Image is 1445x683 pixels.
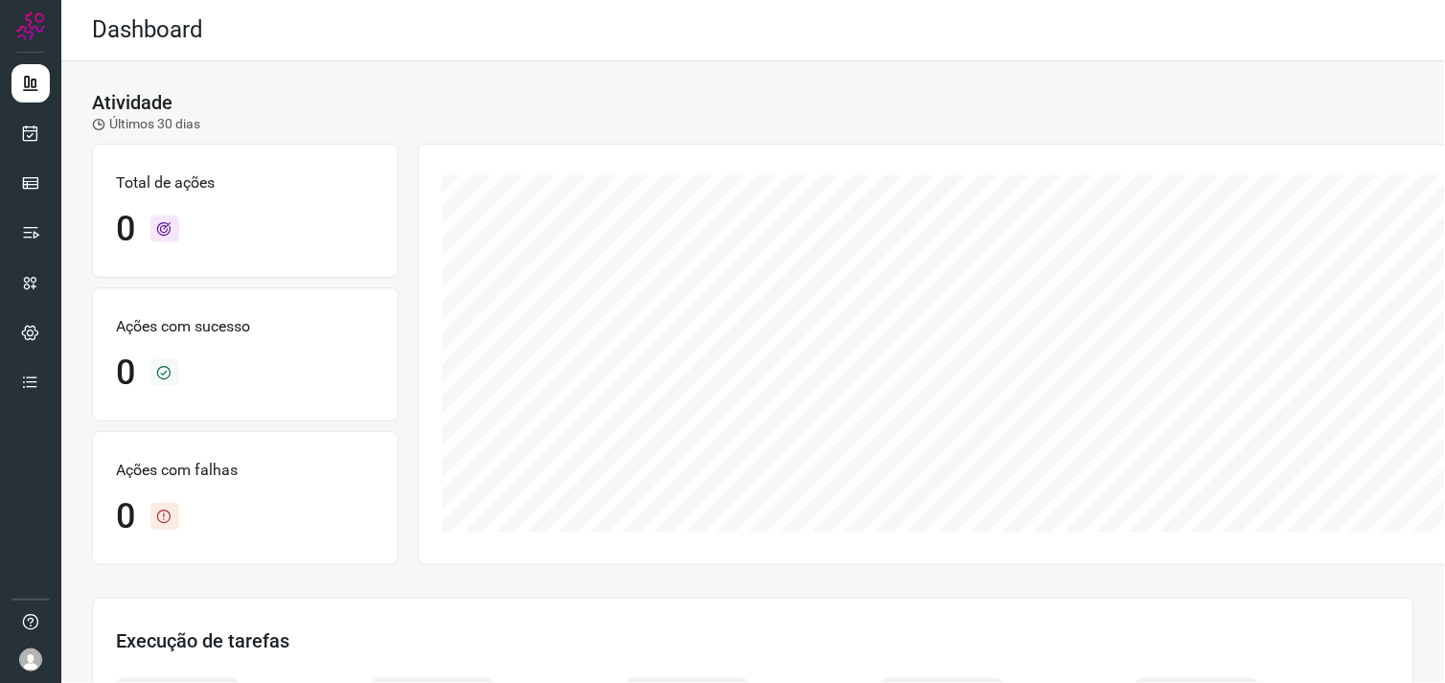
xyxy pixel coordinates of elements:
[116,171,375,194] p: Total de ações
[92,91,172,114] h3: Atividade
[116,459,375,482] p: Ações com falhas
[16,11,45,40] img: Logo
[92,114,200,134] p: Últimos 30 dias
[92,16,203,44] h2: Dashboard
[19,649,42,672] img: avatar-user-boy.jpg
[116,315,375,338] p: Ações com sucesso
[116,209,135,250] h1: 0
[116,629,1390,652] h3: Execução de tarefas
[116,496,135,537] h1: 0
[116,353,135,394] h1: 0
